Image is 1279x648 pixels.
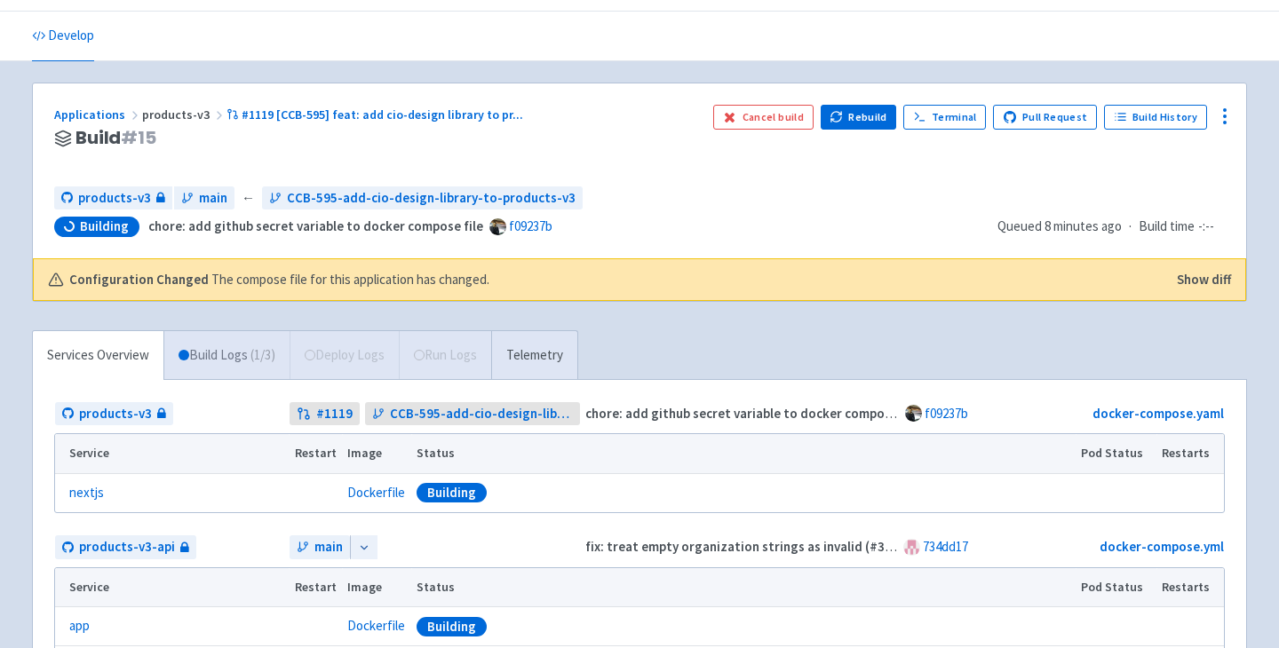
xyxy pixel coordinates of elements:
a: Develop [32,12,94,61]
span: #1119 [CCB-595] feat: add cio-design library to pr ... [242,107,523,122]
span: ( 1 / 3 ) [250,345,275,366]
th: Pod Status [1076,434,1156,473]
strong: chore: add github secret variable to docker compose file [148,217,483,234]
th: Service [55,568,289,607]
a: Build History [1104,105,1207,130]
a: CCB-595-add-cio-design-library-to-products-v3 [365,402,581,426]
div: Building [417,617,487,636]
span: Build time [1139,217,1195,237]
span: Build [75,128,156,148]
a: docker-compose.yaml [1092,405,1224,422]
a: CCB-595-add-cio-design-library-to-products-v3 [262,186,583,210]
th: Restarts [1156,434,1224,473]
button: Cancel build [713,105,814,130]
th: Status [411,434,1076,473]
time: 8 minutes ago [1045,217,1122,234]
span: main [199,188,227,209]
span: -:-- [1198,217,1214,237]
button: Rebuild [821,105,897,130]
a: Pull Request [993,105,1097,130]
th: Status [411,568,1076,607]
a: app [69,616,90,636]
span: ← [242,188,255,209]
a: docker-compose.yml [1100,538,1224,555]
a: Dockerfile [347,617,405,634]
a: Terminal [903,105,986,130]
div: · [997,217,1225,237]
span: products-v3 [142,107,226,122]
strong: # 1119 [316,404,353,424]
strong: fix: treat empty organization strings as invalid (#347) [585,538,903,555]
a: f09237b [509,217,552,234]
span: The compose file for this application has changed. [211,270,489,290]
a: Applications [54,107,142,122]
a: products-v3-api [55,535,196,559]
span: products-v3-api [79,537,175,557]
span: CCB-595-add-cio-design-library-to-products-v3 [287,188,576,209]
div: Building [417,483,487,502]
span: main [314,537,343,557]
th: Pod Status [1076,568,1156,607]
span: Queued [997,217,1122,234]
a: Telemetry [491,331,577,380]
a: Services Overview [33,331,163,380]
a: 734dd17 [923,538,968,555]
th: Restarts [1156,568,1224,607]
strong: chore: add github secret variable to docker compose file [585,405,920,422]
th: Image [342,434,411,473]
a: main [290,535,350,559]
a: nextjs [69,483,104,503]
a: #1119 [290,402,360,426]
span: CCB-595-add-cio-design-library-to-products-v3 [390,404,574,424]
span: Building [80,217,129,235]
a: Build Logs (1/3) [164,331,290,380]
th: Image [342,568,411,607]
span: products-v3 [78,188,151,209]
a: products-v3 [55,402,173,426]
a: Dockerfile [347,484,405,501]
a: #1119 [CCB-595] feat: add cio-design library to pr... [226,107,526,122]
th: Service [55,434,289,473]
a: main [174,186,234,210]
th: Restart [289,568,342,607]
span: # 15 [121,125,156,150]
a: products-v3 [54,186,172,210]
b: Configuration Changed [69,270,209,290]
span: products-v3 [79,404,152,424]
a: f09237b [925,405,968,422]
button: Show diff [1177,270,1231,290]
th: Restart [289,434,342,473]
